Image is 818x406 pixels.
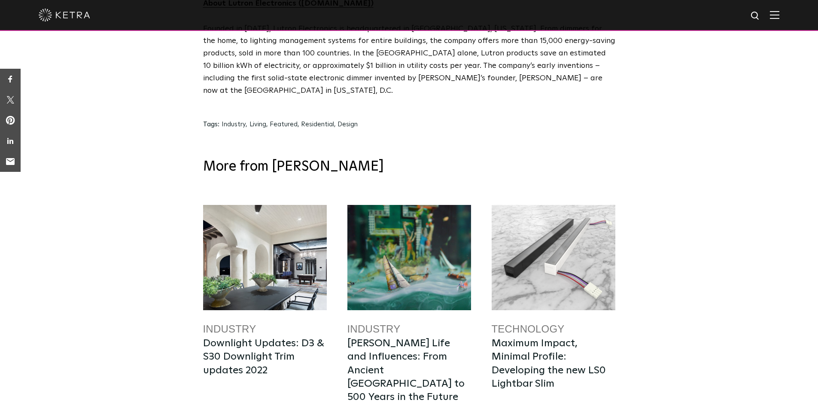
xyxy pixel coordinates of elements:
[270,121,298,128] a: Featured
[203,323,256,335] a: Industry
[203,338,324,375] a: Downlight Updates: D3 & S30 Downlight Trim updates 2022
[249,121,266,128] a: Living
[298,121,299,128] span: ,
[492,323,565,335] a: Technology
[301,121,334,128] a: Residential
[222,121,246,128] a: Industry
[750,11,761,21] img: search icon
[347,323,401,335] a: Industry
[770,11,779,19] img: Hamburger%20Nav.svg
[492,338,606,389] a: Maximum Impact, Minimal Profile: Developing the new LS0 Lightbar Slim
[246,121,247,128] span: ,
[203,158,615,176] h3: More from [PERSON_NAME]
[39,9,90,21] img: ketra-logo-2019-white
[266,121,268,128] span: ,
[334,121,336,128] span: ,
[347,338,465,402] a: [PERSON_NAME] Life and Influences: From Ancient [GEOGRAPHIC_DATA] to 500 Years in the Future
[203,25,615,95] span: Founded in [DATE], Lutron Electronics is headquartered in [GEOGRAPHIC_DATA], [US_STATE]. From dim...
[203,120,219,129] h3: Tags:
[338,121,358,128] a: Design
